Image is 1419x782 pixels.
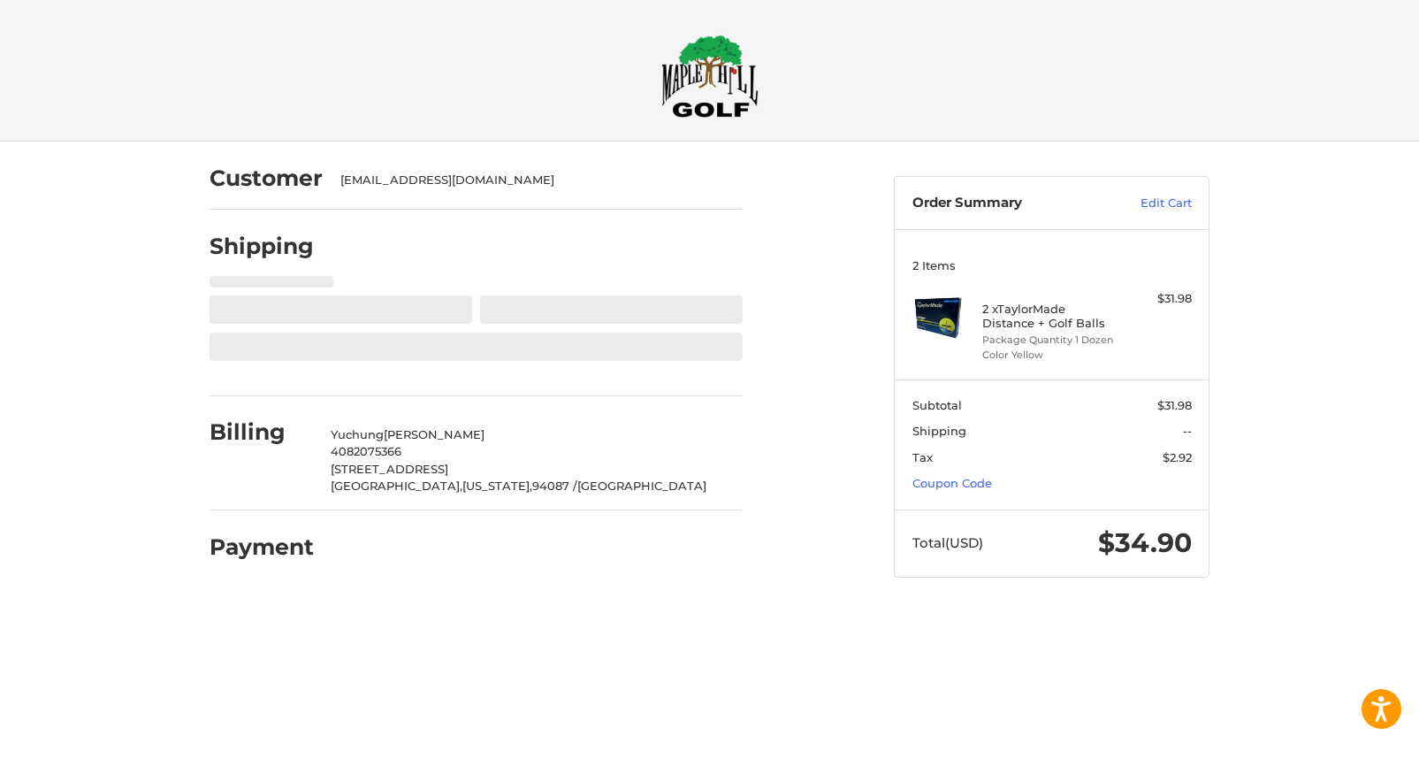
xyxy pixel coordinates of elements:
span: $2.92 [1163,450,1192,464]
li: Package Quantity 1 Dozen [982,333,1118,348]
h3: 2 Items [912,258,1192,272]
span: Shipping [912,424,966,438]
h4: 2 x TaylorMade Distance + Golf Balls [982,302,1118,331]
a: Edit Cart [1102,195,1192,212]
span: [PERSON_NAME] [384,427,484,441]
h3: Order Summary [912,195,1102,212]
h2: Billing [210,418,313,446]
span: $31.98 [1157,398,1192,412]
span: Yuchung [331,427,384,441]
span: Total (USD) [912,534,983,551]
span: [GEOGRAPHIC_DATA], [331,479,462,493]
span: Subtotal [912,398,962,412]
h2: Payment [210,533,314,561]
div: [EMAIL_ADDRESS][DOMAIN_NAME] [340,172,726,189]
span: [GEOGRAPHIC_DATA] [577,479,706,493]
span: -- [1183,424,1192,438]
span: [US_STATE], [462,479,532,493]
h2: Customer [210,165,323,192]
iframe: Google Customer Reviews [1273,734,1419,782]
div: $31.98 [1122,290,1192,308]
span: $34.90 [1098,526,1192,559]
li: Color Yellow [982,348,1118,363]
span: Tax [912,450,933,464]
a: Coupon Code [912,476,992,490]
span: 94087 / [532,479,577,493]
span: 4082075366 [331,444,401,458]
span: [STREET_ADDRESS] [331,462,448,476]
img: Maple Hill Golf [661,34,759,118]
h2: Shipping [210,233,314,260]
